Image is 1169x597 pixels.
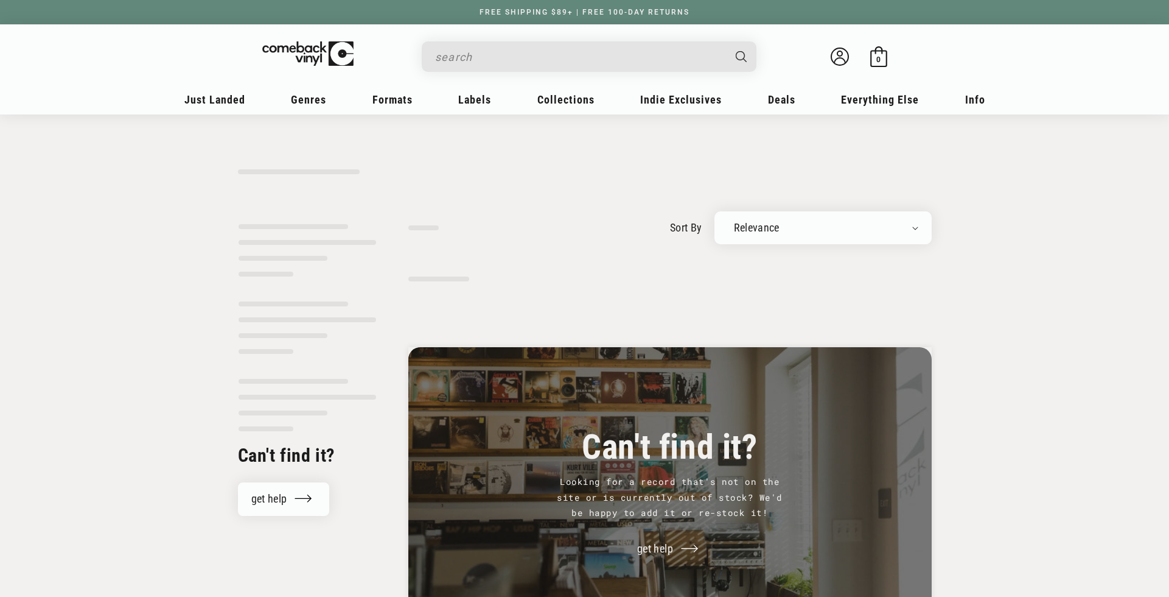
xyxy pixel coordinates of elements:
[876,55,881,64] span: 0
[640,93,722,106] span: Indie Exclusives
[372,93,413,106] span: Formats
[238,482,330,516] a: get help
[184,93,245,106] span: Just Landed
[435,44,724,69] input: search
[458,93,491,106] span: Labels
[291,93,326,106] span: Genres
[554,475,786,521] p: Looking for a record that's not on the site or is currently out of stock? We'd be happy to add it...
[670,219,702,236] label: sort by
[624,532,716,566] a: get help
[965,93,985,106] span: Info
[422,41,756,72] div: Search
[725,41,758,72] button: Search
[841,93,919,106] span: Everything Else
[467,8,702,16] a: FREE SHIPPING $89+ | FREE 100-DAY RETURNS
[439,434,901,462] h3: Can't find it?
[768,93,795,106] span: Deals
[537,93,595,106] span: Collections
